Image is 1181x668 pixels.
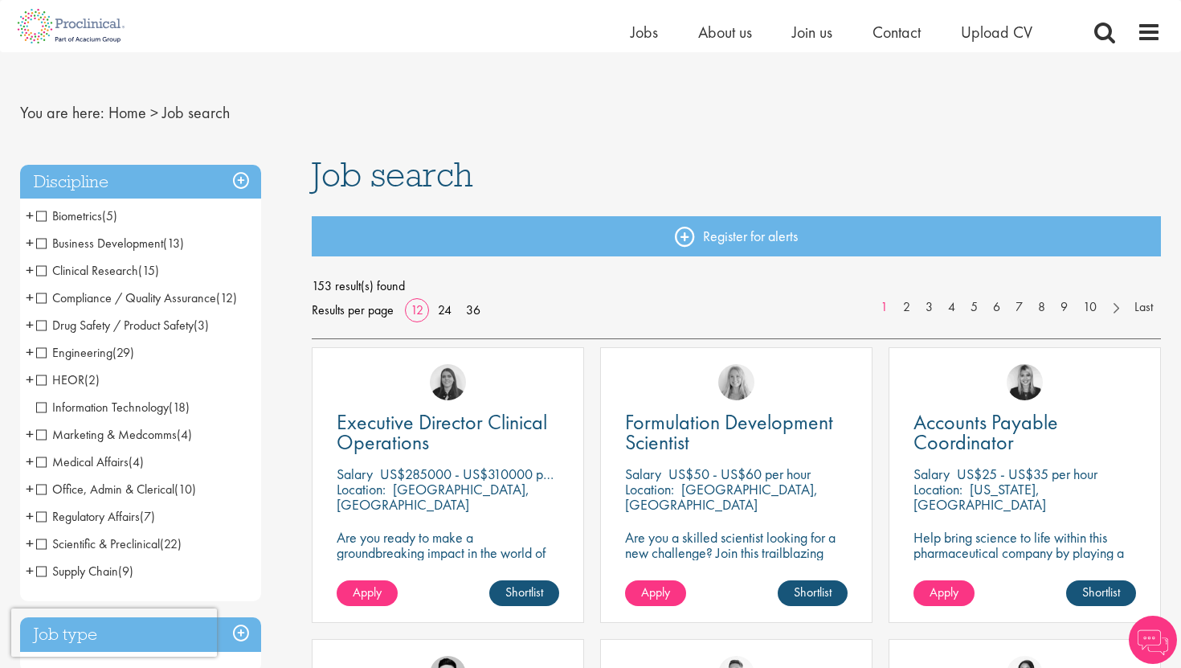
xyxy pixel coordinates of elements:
a: 5 [962,298,986,317]
img: Chatbot [1129,616,1177,664]
span: Medical Affairs [36,453,129,470]
h3: Discipline [20,165,261,199]
span: Drug Safety / Product Safety [36,317,209,334]
a: Shortlist [489,580,559,606]
span: (5) [102,207,117,224]
span: + [26,477,34,501]
span: Compliance / Quality Assurance [36,289,216,306]
span: Business Development [36,235,163,252]
a: 3 [917,298,941,317]
span: Location: [913,480,962,498]
span: Marketing & Medcomms [36,426,177,443]
span: (4) [177,426,192,443]
p: Are you ready to make a groundbreaking impact in the world of biotechnology? Join a growing compa... [337,530,559,606]
a: 8 [1030,298,1053,317]
a: Formulation Development Scientist [625,412,848,453]
a: 6 [985,298,1008,317]
span: (2) [84,371,100,388]
p: US$285000 - US$310000 per annum [380,465,594,483]
span: Compliance / Quality Assurance [36,289,237,306]
a: Accounts Payable Coordinator [913,412,1136,453]
span: Supply Chain [36,563,118,580]
a: 1 [872,298,896,317]
a: 24 [432,301,457,318]
span: Job search [312,153,473,196]
span: Contact [872,22,921,43]
img: Ciara Noble [430,364,466,400]
img: Shannon Briggs [718,364,754,400]
a: 10 [1075,298,1105,317]
span: Location: [337,480,386,498]
a: 2 [895,298,918,317]
a: Executive Director Clinical Operations [337,412,559,453]
span: Executive Director Clinical Operations [337,408,547,456]
span: Information Technology [36,399,169,416]
p: US$25 - US$35 per hour [957,465,1097,483]
span: Regulatory Affairs [36,508,155,525]
span: You are here: [20,102,104,123]
span: Biometrics [36,207,117,224]
p: Help bring science to life within this pharmaceutical company by playing a key role in their fina... [913,530,1136,576]
span: (12) [216,289,237,306]
a: Upload CV [961,22,1032,43]
span: Engineering [36,344,134,361]
span: + [26,422,34,446]
span: Supply Chain [36,563,133,580]
span: + [26,258,34,282]
span: + [26,231,34,255]
span: + [26,340,34,364]
a: Shortlist [778,580,848,606]
span: + [26,449,34,473]
a: Last [1126,298,1161,317]
span: Location: [625,480,674,498]
a: 12 [405,301,429,318]
span: (9) [118,563,133,580]
span: Clinical Research [36,262,159,279]
span: Salary [625,465,661,483]
p: [GEOGRAPHIC_DATA], [GEOGRAPHIC_DATA] [625,480,818,514]
a: Apply [913,580,975,606]
span: Business Development [36,235,184,252]
span: > [150,102,158,123]
span: Marketing & Medcomms [36,426,192,443]
a: 36 [460,301,486,318]
a: Join us [792,22,832,43]
span: + [26,313,34,337]
a: Jobs [631,22,658,43]
a: Apply [337,580,398,606]
span: HEOR [36,371,84,388]
span: Office, Admin & Clerical [36,481,196,498]
a: breadcrumb link [108,102,146,123]
a: 9 [1052,298,1076,317]
iframe: reCAPTCHA [11,609,217,657]
span: Information Technology [36,399,190,416]
a: Register for alerts [312,216,1162,256]
p: [US_STATE], [GEOGRAPHIC_DATA] [913,480,1046,514]
span: Job search [162,102,230,123]
a: About us [698,22,752,43]
span: 153 result(s) found [312,274,1162,298]
span: + [26,504,34,528]
span: Apply [353,584,382,600]
a: Shortlist [1066,580,1136,606]
p: Are you a skilled scientist looking for a new challenge? Join this trailblazing biotech on the cu... [625,530,848,606]
a: 7 [1007,298,1031,317]
span: + [26,367,34,391]
span: Apply [641,584,670,600]
span: Results per page [312,298,394,322]
span: + [26,203,34,227]
p: US$50 - US$60 per hour [668,465,811,483]
span: Salary [913,465,950,483]
span: Salary [337,465,373,483]
img: Janelle Jones [1007,364,1043,400]
span: (15) [138,262,159,279]
span: Medical Affairs [36,453,144,470]
span: + [26,531,34,555]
